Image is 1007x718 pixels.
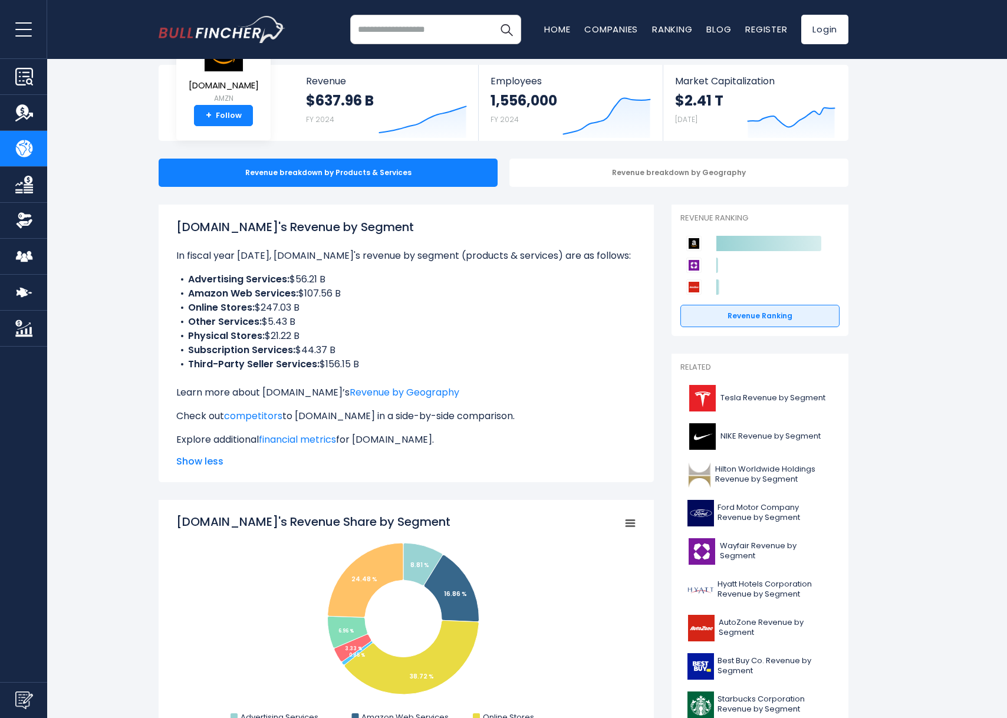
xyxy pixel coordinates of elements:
a: [DOMAIN_NAME] AMZN [188,32,259,106]
b: Third-Party Seller Services: [188,357,320,371]
img: Wayfair competitors logo [686,258,702,273]
tspan: 3.33 % [345,645,362,652]
a: Employees 1,556,000 FY 2024 [479,65,662,141]
span: Show less [176,454,636,469]
b: Other Services: [188,315,262,328]
li: $44.37 B [176,343,636,357]
span: Ford Motor Company Revenue by Segment [718,503,832,523]
a: Revenue Ranking [680,305,840,327]
span: NIKE Revenue by Segment [720,432,821,442]
small: [DATE] [675,114,697,124]
a: Revenue $637.96 B FY 2024 [294,65,479,141]
b: Amazon Web Services: [188,286,298,300]
b: Advertising Services: [188,272,289,286]
a: Wayfair Revenue by Segment [680,535,840,568]
a: Tesla Revenue by Segment [680,382,840,414]
li: $21.22 B [176,329,636,343]
a: Best Buy Co. Revenue by Segment [680,650,840,683]
p: In fiscal year [DATE], [DOMAIN_NAME]'s revenue by segment (products & services) are as follows: [176,249,636,263]
img: AutoZone competitors logo [686,279,702,295]
img: HLT logo [687,462,712,488]
a: Hilton Worldwide Holdings Revenue by Segment [680,459,840,491]
span: Hyatt Hotels Corporation Revenue by Segment [718,579,832,600]
li: $56.21 B [176,272,636,286]
small: AMZN [189,93,259,104]
span: Best Buy Co. Revenue by Segment [718,656,832,676]
img: H logo [687,577,714,603]
strong: $2.41 T [675,91,723,110]
b: Online Stores: [188,301,255,314]
li: $156.15 B [176,357,636,371]
div: Revenue breakdown by Products & Services [159,159,498,187]
tspan: 0.85 % [349,652,365,658]
img: bullfincher logo [159,16,285,43]
img: BBY logo [687,653,714,680]
a: Register [745,23,787,35]
p: Explore additional for [DOMAIN_NAME]. [176,433,636,447]
img: Ownership [15,212,33,229]
img: NKE logo [687,423,717,450]
p: Related [680,363,840,373]
tspan: 24.48 % [351,575,377,584]
span: Market Capitalization [675,75,835,87]
strong: + [206,110,212,121]
span: Revenue [306,75,467,87]
img: SBUX logo [687,691,714,718]
a: Hyatt Hotels Corporation Revenue by Segment [680,574,840,606]
div: Revenue breakdown by Geography [509,159,848,187]
img: Amazon.com competitors logo [686,236,702,251]
a: Login [801,15,848,44]
a: AutoZone Revenue by Segment [680,612,840,644]
a: Ranking [652,23,692,35]
img: TSLA logo [687,385,717,411]
li: $5.43 B [176,315,636,329]
span: Hilton Worldwide Holdings Revenue by Segment [715,465,832,485]
a: competitors [224,409,282,423]
a: Go to homepage [159,16,285,43]
span: Employees [491,75,650,87]
button: Search [492,15,521,44]
strong: 1,556,000 [491,91,557,110]
a: Ford Motor Company Revenue by Segment [680,497,840,529]
img: F logo [687,500,714,526]
span: Wayfair Revenue by Segment [720,541,832,561]
a: Revenue by Geography [350,386,459,399]
span: AutoZone Revenue by Segment [719,618,832,638]
a: financial metrics [259,433,336,446]
a: Companies [584,23,638,35]
b: Physical Stores: [188,329,265,342]
img: W logo [687,538,716,565]
small: FY 2024 [491,114,519,124]
a: Home [544,23,570,35]
p: Check out to [DOMAIN_NAME] in a side-by-side comparison. [176,409,636,423]
p: Revenue Ranking [680,213,840,223]
li: $247.03 B [176,301,636,315]
span: Tesla Revenue by Segment [720,393,825,403]
tspan: [DOMAIN_NAME]'s Revenue Share by Segment [176,513,450,530]
small: FY 2024 [306,114,334,124]
b: Subscription Services: [188,343,295,357]
span: [DOMAIN_NAME] [189,81,259,91]
h1: [DOMAIN_NAME]'s Revenue by Segment [176,218,636,236]
tspan: 8.81 % [410,561,429,569]
img: AZO logo [687,615,715,641]
strong: $637.96 B [306,91,374,110]
a: Market Capitalization $2.41 T [DATE] [663,65,847,141]
p: Learn more about [DOMAIN_NAME]’s [176,386,636,400]
a: +Follow [194,105,253,126]
li: $107.56 B [176,286,636,301]
tspan: 16.86 % [444,589,467,598]
tspan: 6.96 % [338,628,354,634]
a: Blog [706,23,731,35]
span: Starbucks Corporation Revenue by Segment [718,694,832,714]
tspan: 38.72 % [410,672,434,681]
a: NIKE Revenue by Segment [680,420,840,453]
